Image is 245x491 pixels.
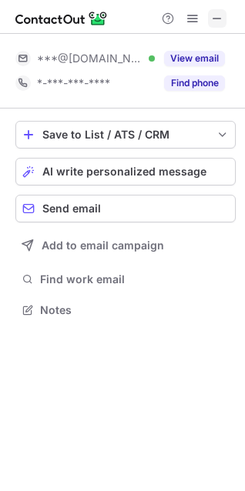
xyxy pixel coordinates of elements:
[15,9,108,28] img: ContactOut v5.3.10
[15,158,236,185] button: AI write personalized message
[15,299,236,321] button: Notes
[40,272,230,286] span: Find work email
[15,269,236,290] button: Find work email
[42,129,209,141] div: Save to List / ATS / CRM
[164,75,225,91] button: Reveal Button
[42,165,206,178] span: AI write personalized message
[164,51,225,66] button: Reveal Button
[15,121,236,149] button: save-profile-one-click
[37,52,143,65] span: ***@[DOMAIN_NAME]
[40,303,230,317] span: Notes
[42,239,164,252] span: Add to email campaign
[42,202,101,215] span: Send email
[15,232,236,259] button: Add to email campaign
[15,195,236,222] button: Send email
